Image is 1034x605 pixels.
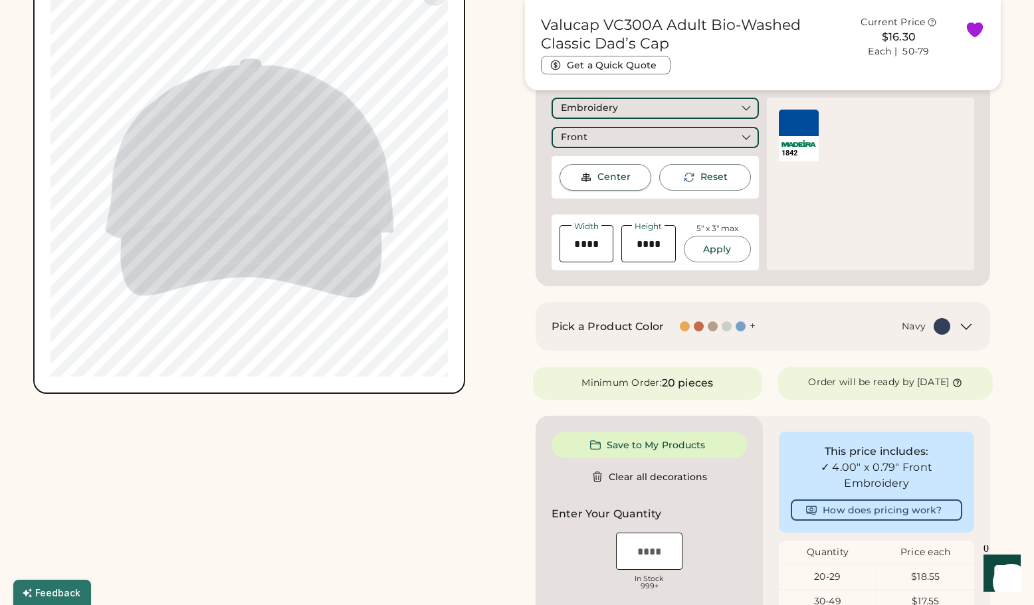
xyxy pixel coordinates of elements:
div: Price each [877,546,974,559]
div: Center [597,171,631,184]
div: [DATE] [917,376,950,389]
div: This will reset the rotation of the selected element to 0°. [700,171,728,184]
div: Front [561,131,587,144]
div: In Stock 999+ [616,575,682,590]
h2: Pick a Product Color [552,319,664,335]
h1: Valucap VC300A Adult Bio-Washed Classic Dad’s Cap [541,16,833,53]
img: Madeira Logo [781,140,816,147]
button: Get a Quick Quote [541,56,671,74]
div: Minimum Order: [581,377,662,390]
div: 5" x 3" max [696,223,738,234]
div: Each | 50-79 [868,45,929,58]
div: Order will be ready by [808,376,914,389]
button: Save to My Products [552,432,747,458]
div: Embroidery [561,102,618,115]
div: ✓ 4.00" x 0.79" Front Embroidery [791,460,962,491]
div: $16.30 [841,29,957,45]
div: + [750,319,756,333]
button: Clear all decorations [552,464,747,490]
div: Quantity [779,546,877,559]
h2: Enter Your Quantity [552,506,661,522]
div: Navy [902,320,926,333]
div: $18.55 [877,570,975,584]
img: Center Image Icon [580,171,592,183]
button: How does pricing work? [791,499,962,521]
div: Width [571,222,601,230]
div: Current Price [861,16,925,29]
div: This price includes: [791,444,962,460]
div: 20-29 [779,570,877,584]
button: Apply [684,236,751,262]
div: 1842 [781,148,816,158]
iframe: Front Chat [971,545,1028,602]
div: 20 pieces [662,375,713,391]
div: Height [632,222,665,230]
